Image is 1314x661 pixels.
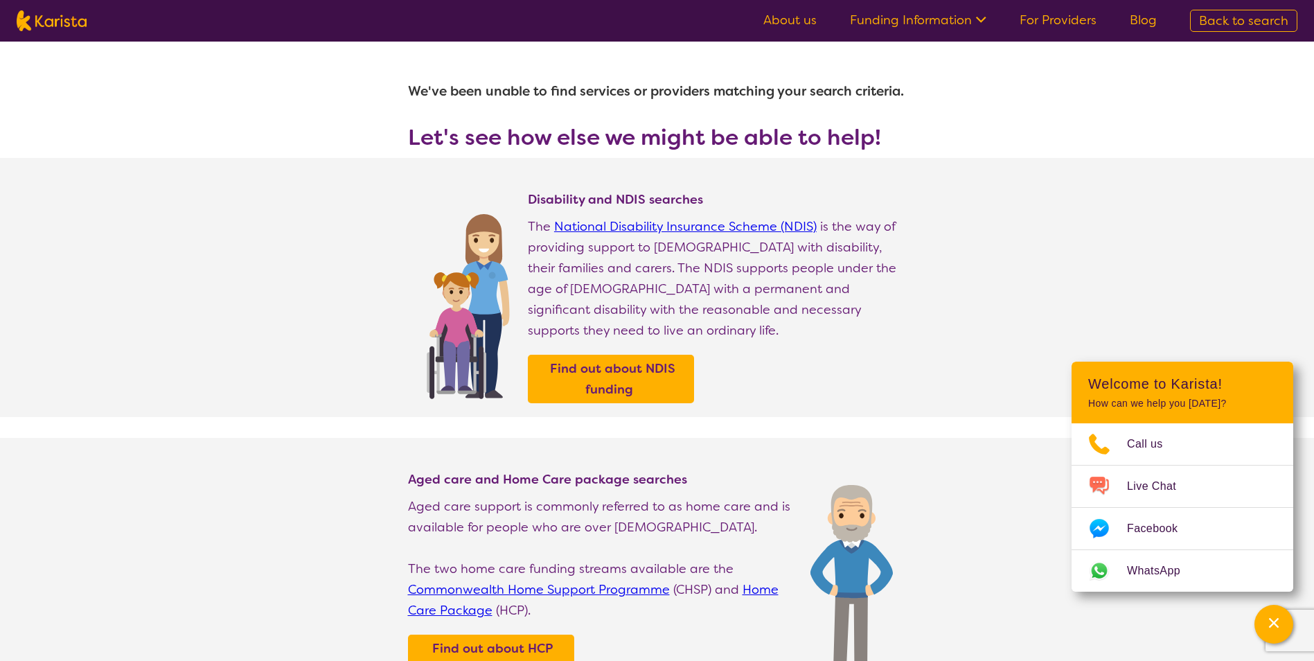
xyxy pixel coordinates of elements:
button: Channel Menu [1254,605,1293,644]
a: For Providers [1020,12,1097,28]
a: Web link opens in a new tab. [1072,550,1293,592]
span: Back to search [1199,12,1288,29]
h1: We've been unable to find services or providers matching your search criteria. [408,75,907,108]
h2: Welcome to Karista! [1088,376,1277,392]
b: Find out about NDIS funding [550,360,675,398]
a: Funding Information [850,12,986,28]
p: Aged care support is commonly referred to as home care and is available for people who are over [... [408,496,797,538]
h3: Let's see how else we might be able to help! [408,125,907,150]
h4: Disability and NDIS searches [528,191,907,208]
img: Find NDIS and Disability services and providers [422,205,514,399]
a: National Disability Insurance Scheme (NDIS) [554,218,817,235]
img: Karista logo [17,10,87,31]
a: Blog [1130,12,1157,28]
span: Live Chat [1127,476,1193,497]
span: Facebook [1127,518,1194,539]
a: Back to search [1190,10,1297,32]
ul: Choose channel [1072,423,1293,592]
p: The is the way of providing support to [DEMOGRAPHIC_DATA] with disability, their families and car... [528,216,907,341]
a: Commonwealth Home Support Programme [408,581,670,598]
div: Channel Menu [1072,362,1293,592]
h4: Aged care and Home Care package searches [408,471,797,488]
p: How can we help you [DATE]? [1088,398,1277,409]
a: Find out about NDIS funding [531,358,691,400]
p: The two home care funding streams available are the (CHSP) and (HCP). [408,558,797,621]
span: Call us [1127,434,1180,455]
span: WhatsApp [1127,561,1197,581]
a: About us [763,12,817,28]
